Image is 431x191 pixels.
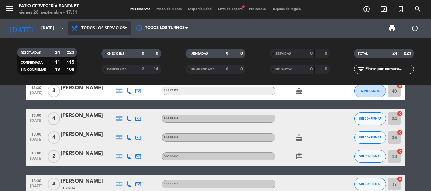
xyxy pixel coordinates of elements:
div: [PERSON_NAME] [61,112,115,120]
strong: 11 [55,60,60,65]
span: A LA CARTA [164,89,178,92]
strong: 0 [325,51,328,56]
span: Todos los servicios [81,26,125,31]
span: CONFIRMADA [21,61,43,64]
i: arrow_drop_down [59,25,66,32]
strong: 0 [310,51,313,56]
strong: 115 [67,60,75,65]
div: LOG OUT [403,19,426,38]
i: filter_list [357,65,365,73]
input: Filtrar por nombre... [365,66,414,73]
i: cancel [397,129,403,136]
strong: 108 [67,67,75,72]
i: cancel [397,110,403,117]
div: [PERSON_NAME] [61,177,115,185]
span: Lista de Espera [215,8,246,11]
button: menu [5,4,14,15]
span: 13:00 [28,111,44,119]
i: search [414,5,422,13]
span: A LA CARTA [164,155,178,157]
span: NO SHOW [275,68,292,71]
span: SIN CONFIRMAR [21,68,46,71]
span: SIN CONFIRMAR [359,182,381,186]
i: cake [295,134,303,141]
span: 13:00 [28,130,44,138]
span: 4 [48,178,60,190]
strong: 223 [67,50,75,55]
span: [DATE] [28,138,44,145]
span: [DATE] [28,91,44,98]
span: 13:00 [28,149,44,156]
div: [PERSON_NAME] [61,84,115,92]
span: print [388,25,396,32]
strong: 24 [55,50,60,55]
div: Patio Cervecería Santa Fe [19,3,79,9]
button: SIN CONFIRMAR [354,150,386,163]
span: RESERVADAS [21,51,41,54]
span: SENTADAS [191,52,208,55]
span: A LA CARTA [164,136,178,138]
div: [PERSON_NAME] [61,149,115,158]
strong: 0 [325,67,328,71]
span: Mapa de mesas [153,8,185,11]
i: turned_in_not [397,5,404,13]
span: A LA CARTA [164,117,178,120]
strong: 24 [392,51,397,56]
span: 4 [48,131,60,144]
strong: 0 [156,51,160,56]
span: Mis reservas [127,8,153,11]
span: SERVIDAS [275,52,291,55]
strong: 0 [310,67,313,71]
button: SIN CONFIRMAR [354,112,386,125]
span: Pre-acceso [246,8,269,11]
span: fiber_manual_record [241,5,245,8]
span: CONFIRMADA [361,89,380,93]
i: cake [295,87,303,95]
strong: 2 [142,67,144,71]
i: menu [5,4,14,13]
i: exit_to_app [380,5,387,13]
span: SIN CONFIRMAR [359,117,381,120]
i: add_circle_outline [363,5,370,13]
span: A LA CARTA [164,183,178,185]
button: CONFIRMADA [354,85,386,97]
span: RE AGENDADA [191,68,215,71]
strong: 0 [240,51,244,56]
div: viernes 26. septiembre - 17:51 [19,9,79,16]
span: 3 [48,85,60,97]
span: Disponibilidad [185,8,215,11]
span: SIN CONFIRMAR [359,154,381,158]
strong: 0 [142,51,144,56]
strong: 223 [404,51,413,56]
i: [DATE] [5,21,38,35]
button: SIN CONFIRMAR [354,131,386,144]
span: TOTAL [358,52,368,55]
strong: 0 [226,67,228,71]
span: 13:30 [28,177,44,184]
span: 1 Visita [62,186,75,191]
span: 4 [48,112,60,125]
button: SIN CONFIRMAR [354,178,386,190]
strong: 13 [55,67,60,72]
i: card_giftcard [295,153,303,160]
span: CANCELADA [107,68,127,71]
span: CHECK INS [107,52,124,55]
span: Tarjetas de regalo [269,8,304,11]
i: cancel [397,176,403,182]
i: cancel [397,83,403,89]
span: 12:30 [28,84,44,91]
span: [DATE] [28,156,44,164]
strong: 0 [226,51,228,56]
span: [DATE] [28,119,44,126]
i: cancel [397,148,403,154]
strong: 14 [153,67,160,71]
i: power_settings_new [411,25,419,32]
div: [PERSON_NAME] [61,131,115,139]
span: SIN CONFIRMAR [359,136,381,139]
span: 2 [48,150,60,163]
strong: 0 [240,67,244,71]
